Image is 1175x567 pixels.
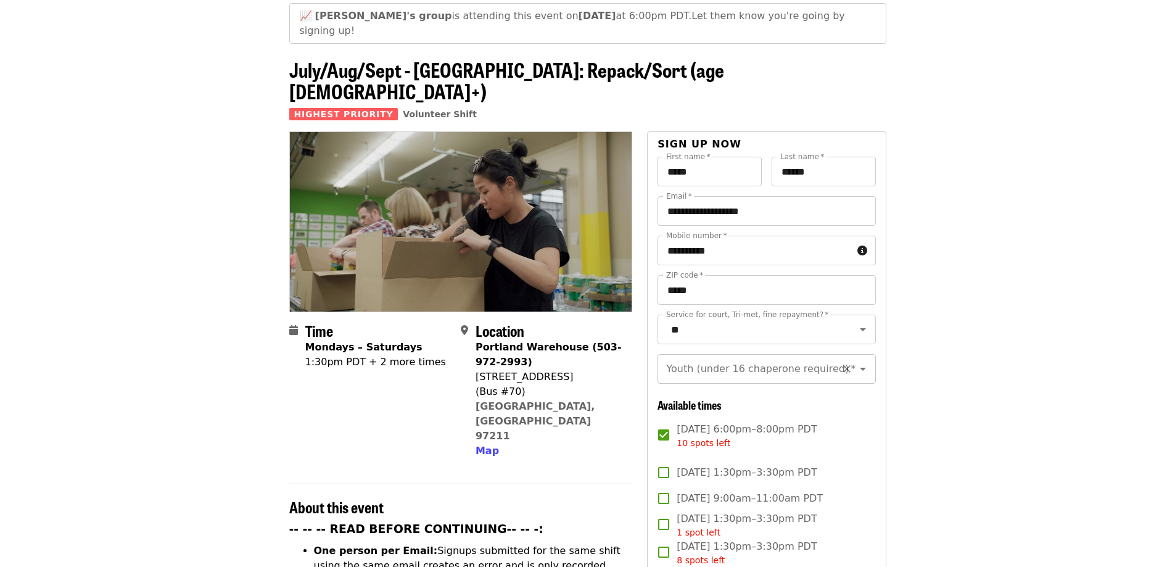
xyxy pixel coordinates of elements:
[476,370,622,384] div: [STREET_ADDRESS]
[666,271,703,279] label: ZIP code
[300,10,312,22] span: growth emoji
[579,10,616,22] strong: [DATE]
[677,438,730,448] span: 10 spots left
[658,157,762,186] input: First name
[476,400,595,442] a: [GEOGRAPHIC_DATA], [GEOGRAPHIC_DATA] 97211
[666,311,829,318] label: Service for court, Tri-met, fine repayment?
[658,138,741,150] span: Sign up now
[315,10,692,22] span: is attending this event on at 6:00pm PDT.
[677,422,817,450] span: [DATE] 6:00pm–8:00pm PDT
[476,384,622,399] div: (Bus #70)
[476,341,622,368] strong: Portland Warehouse (503-972-2993)
[666,192,692,200] label: Email
[289,523,543,536] strong: -- -- -- READ BEFORE CONTINUING-- -- -:
[838,360,855,378] button: Clear
[289,108,398,120] span: Highest Priority
[305,355,446,370] div: 1:30pm PDT + 2 more times
[677,528,720,537] span: 1 spot left
[854,321,872,338] button: Open
[476,320,524,341] span: Location
[289,55,724,106] span: July/Aug/Sept - [GEOGRAPHIC_DATA]: Repack/Sort (age [DEMOGRAPHIC_DATA]+)
[305,320,333,341] span: Time
[403,109,477,119] a: Volunteer Shift
[772,157,876,186] input: Last name
[658,275,875,305] input: ZIP code
[666,232,727,239] label: Mobile number
[658,236,852,265] input: Mobile number
[289,325,298,336] i: calendar icon
[658,196,875,226] input: Email
[461,325,468,336] i: map-marker-alt icon
[289,496,384,518] span: About this event
[666,153,711,160] label: First name
[677,539,817,567] span: [DATE] 1:30pm–3:30pm PDT
[854,360,872,378] button: Open
[677,491,823,506] span: [DATE] 9:00am–11:00am PDT
[658,397,722,413] span: Available times
[314,545,438,557] strong: One person per Email:
[476,445,499,457] span: Map
[305,341,423,353] strong: Mondays – Saturdays
[315,10,452,22] strong: [PERSON_NAME]'s group
[857,245,867,257] i: circle-info icon
[677,465,817,480] span: [DATE] 1:30pm–3:30pm PDT
[290,132,632,311] img: July/Aug/Sept - Portland: Repack/Sort (age 8+) organized by Oregon Food Bank
[780,153,824,160] label: Last name
[476,444,499,458] button: Map
[677,555,725,565] span: 8 spots left
[677,511,817,539] span: [DATE] 1:30pm–3:30pm PDT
